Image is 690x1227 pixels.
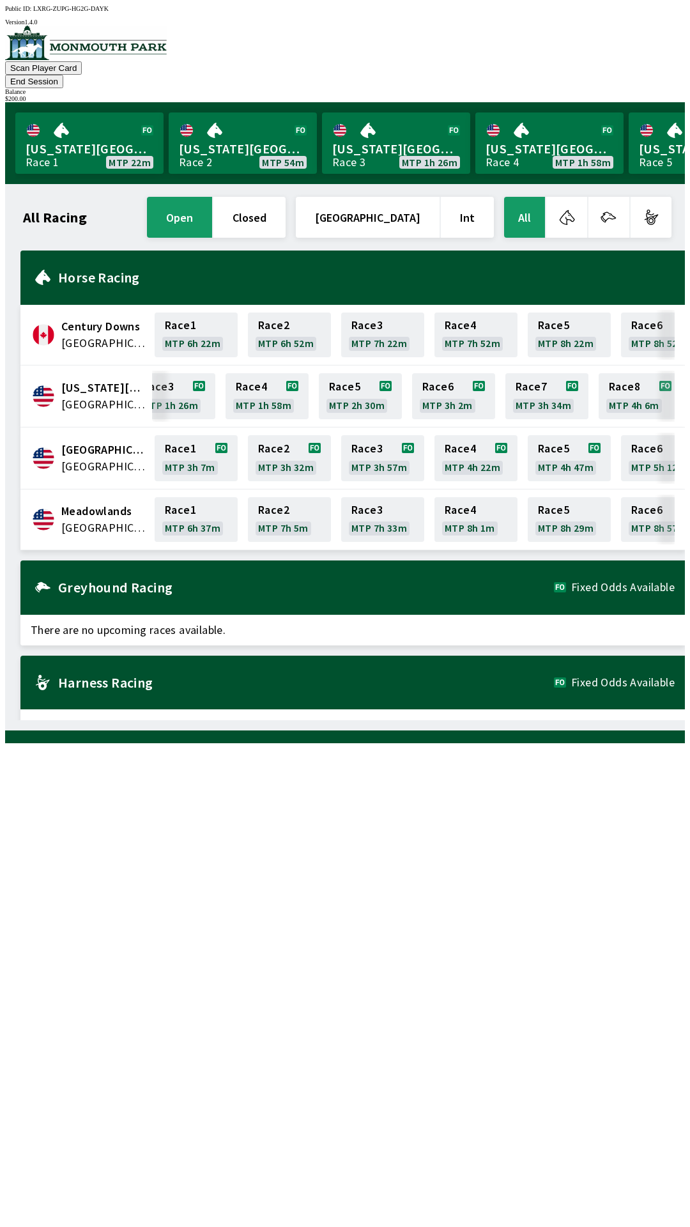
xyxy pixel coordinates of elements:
span: LXRG-ZUPG-HG2G-DAYK [33,5,109,12]
a: Race3MTP 7h 33m [341,497,424,542]
span: MTP 7h 22m [351,338,407,348]
span: [US_STATE][GEOGRAPHIC_DATA] [26,141,153,157]
a: Race1MTP 6h 37m [155,497,238,542]
span: Race 1 [165,505,196,515]
span: MTP 1h 58m [555,157,611,167]
a: Race5MTP 4h 47m [528,435,611,481]
a: Race4MTP 1h 58m [226,373,309,419]
span: [US_STATE][GEOGRAPHIC_DATA] [179,141,307,157]
button: Int [441,197,494,238]
a: Race3MTP 7h 22m [341,313,424,357]
span: MTP 6h 22m [165,338,220,348]
a: [US_STATE][GEOGRAPHIC_DATA]Race 4MTP 1h 58m [475,112,624,174]
span: MTP 8h 29m [538,523,594,533]
span: MTP 6h 37m [165,523,220,533]
span: Race 3 [351,444,383,454]
span: Race 7 [516,382,547,392]
a: Race5MTP 8h 29m [528,497,611,542]
button: All [504,197,545,238]
span: MTP 6h 52m [258,338,314,348]
h2: Greyhound Racing [58,582,554,592]
a: [US_STATE][GEOGRAPHIC_DATA]Race 3MTP 1h 26m [322,112,470,174]
button: open [147,197,212,238]
span: MTP 4h 22m [445,462,500,472]
span: MTP 22m [109,157,151,167]
a: Race2MTP 3h 32m [248,435,331,481]
span: MTP 8h 1m [445,523,495,533]
span: There are no upcoming races available. [20,615,685,645]
span: Race 5 [329,382,360,392]
span: Race 6 [631,444,663,454]
span: Race 4 [236,382,267,392]
span: Canada [61,335,147,351]
span: MTP 5h 12m [631,462,687,472]
h2: Horse Racing [58,272,675,282]
span: MTP 7h 33m [351,523,407,533]
span: MTP 2h 30m [329,400,385,410]
div: Race 1 [26,157,59,167]
a: [US_STATE][GEOGRAPHIC_DATA]Race 2MTP 54m [169,112,317,174]
button: End Session [5,75,63,88]
span: Fixed Odds Available [571,677,675,688]
span: Meadowlands [61,503,147,520]
span: Race 6 [422,382,454,392]
a: Race5MTP 2h 30m [319,373,402,419]
a: Race1MTP 6h 22m [155,313,238,357]
button: [GEOGRAPHIC_DATA] [296,197,440,238]
span: Race 6 [631,505,663,515]
span: Race 2 [258,444,289,454]
span: Race 4 [445,320,476,330]
span: United States [61,396,147,413]
span: Delaware Park [61,380,147,396]
span: Race 2 [258,505,289,515]
span: United States [61,458,147,475]
div: Race 3 [332,157,365,167]
img: venue logo [5,26,167,60]
a: Race1MTP 3h 7m [155,435,238,481]
a: Race5MTP 8h 22m [528,313,611,357]
span: Century Downs [61,318,147,335]
span: Race 4 [445,505,476,515]
a: Race4MTP 4h 22m [434,435,517,481]
div: Race 5 [639,157,672,167]
span: MTP 8h 57m [631,523,687,533]
span: MTP 3h 57m [351,462,407,472]
span: MTP 3h 32m [258,462,314,472]
div: Race 2 [179,157,212,167]
span: United States [61,520,147,536]
span: Fairmount Park [61,442,147,458]
a: Race7MTP 3h 34m [505,373,588,419]
span: Race 5 [538,444,569,454]
div: Balance [5,88,685,95]
a: Race3MTP 3h 57m [341,435,424,481]
span: Race 5 [538,505,569,515]
span: Race 1 [165,320,196,330]
a: Race3MTP 1h 26m [132,373,215,419]
h1: All Racing [23,212,87,222]
a: [US_STATE][GEOGRAPHIC_DATA]Race 1MTP 22m [15,112,164,174]
div: $ 200.00 [5,95,685,102]
button: Scan Player Card [5,61,82,75]
span: MTP 3h 7m [165,462,215,472]
a: Race8MTP 4h 6m [599,373,682,419]
a: Race2MTP 7h 5m [248,497,331,542]
a: Race4MTP 8h 1m [434,497,517,542]
span: Race 5 [538,320,569,330]
div: Version 1.4.0 [5,19,685,26]
span: MTP 3h 34m [516,400,571,410]
span: MTP 7h 5m [258,523,309,533]
button: closed [213,197,286,238]
span: There are no upcoming races available. [20,709,685,740]
a: Race4MTP 7h 52m [434,313,517,357]
span: Race 6 [631,320,663,330]
span: MTP 1h 58m [236,400,291,410]
span: MTP 1h 26m [142,400,198,410]
a: Race6MTP 3h 2m [412,373,495,419]
span: Race 1 [165,444,196,454]
div: Public ID: [5,5,685,12]
span: Race 8 [609,382,640,392]
span: MTP 8h 52m [631,338,687,348]
div: Race 4 [486,157,519,167]
h2: Harness Racing [58,677,554,688]
span: Race 3 [351,320,383,330]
